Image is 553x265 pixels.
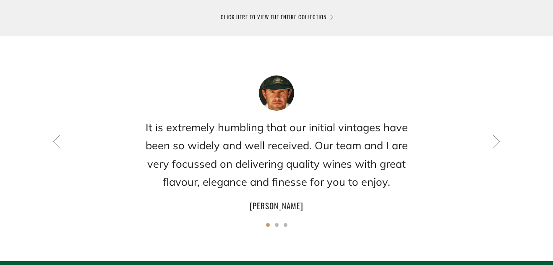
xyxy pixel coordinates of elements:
[284,223,287,227] button: 3
[275,223,279,227] button: 2
[221,13,332,21] a: CLICK HERE TO VIEW THE ENTIRE COLLECTION
[134,198,419,213] h4: [PERSON_NAME]
[266,223,270,227] button: 1
[134,118,419,191] h2: It is extremely humbling that our initial vintages have been so widely and well received. Our tea...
